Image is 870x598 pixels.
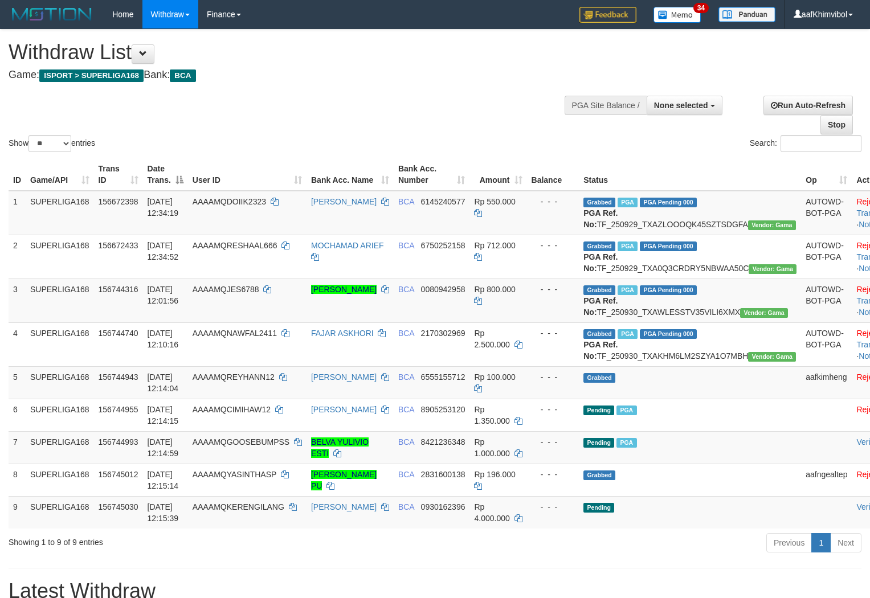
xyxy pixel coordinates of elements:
[474,405,509,425] span: Rp 1.350.000
[527,158,579,191] th: Balance
[811,533,831,552] a: 1
[193,329,277,338] span: AAAAMQNAWFAL2411
[693,3,709,13] span: 34
[99,241,138,250] span: 156672433
[583,438,614,448] span: Pending
[801,322,852,366] td: AUTOWD-BOT-PGA
[9,158,26,191] th: ID
[532,501,575,513] div: - - -
[801,464,852,496] td: aafngealtep
[99,437,138,447] span: 156744993
[148,372,179,393] span: [DATE] 12:14:04
[26,322,94,366] td: SUPERLIGA168
[148,241,179,261] span: [DATE] 12:34:52
[398,285,414,294] span: BCA
[94,158,143,191] th: Trans ID: activate to sort column ascending
[474,470,515,479] span: Rp 196.000
[565,96,647,115] div: PGA Site Balance /
[469,158,526,191] th: Amount: activate to sort column ascending
[616,438,636,448] span: Marked by aafsoycanthlai
[9,366,26,399] td: 5
[143,158,188,191] th: Date Trans.: activate to sort column descending
[99,372,138,382] span: 156744943
[421,285,465,294] span: Copy 0080942958 to clipboard
[26,399,94,431] td: SUPERLIGA168
[801,278,852,322] td: AUTOWD-BOT-PGA
[579,7,636,23] img: Feedback.jpg
[148,470,179,490] span: [DATE] 12:15:14
[9,278,26,322] td: 3
[193,405,271,414] span: AAAAMQCIMIHAW12
[532,196,575,207] div: - - -
[170,69,195,82] span: BCA
[532,469,575,480] div: - - -
[148,197,179,218] span: [DATE] 12:34:19
[654,101,708,110] span: None selected
[9,191,26,235] td: 1
[398,437,414,447] span: BCA
[474,285,515,294] span: Rp 800.000
[39,69,144,82] span: ISPORT > SUPERLIGA168
[148,437,179,458] span: [DATE] 12:14:59
[583,198,615,207] span: Grabbed
[394,158,470,191] th: Bank Acc. Number: activate to sort column ascending
[148,502,179,523] span: [DATE] 12:15:39
[532,284,575,295] div: - - -
[193,470,276,479] span: AAAAMQYASINTHASP
[398,197,414,206] span: BCA
[718,7,775,22] img: panduan.png
[193,502,284,511] span: AAAAMQKERENGILANG
[748,352,796,362] span: Vendor URL: https://trx31.1velocity.biz
[26,191,94,235] td: SUPERLIGA168
[583,252,618,273] b: PGA Ref. No:
[583,373,615,383] span: Grabbed
[9,69,569,81] h4: Game: Bank:
[579,278,801,322] td: TF_250930_TXAWLESSTV35VILI6XMX
[148,405,179,425] span: [DATE] 12:14:15
[193,372,275,382] span: AAAAMQREYHANN12
[9,41,569,64] h1: Withdraw List
[801,235,852,278] td: AUTOWD-BOT-PGA
[640,198,697,207] span: PGA Pending
[9,496,26,529] td: 9
[398,502,414,511] span: BCA
[583,241,615,251] span: Grabbed
[532,436,575,448] div: - - -
[9,431,26,464] td: 7
[307,158,394,191] th: Bank Acc. Name: activate to sort column ascending
[647,96,722,115] button: None selected
[9,464,26,496] td: 8
[26,366,94,399] td: SUPERLIGA168
[193,437,289,447] span: AAAAMQGOOSEBUMPSS
[421,197,465,206] span: Copy 6145240577 to clipboard
[583,208,618,229] b: PGA Ref. No:
[583,406,614,415] span: Pending
[532,404,575,415] div: - - -
[750,135,861,152] label: Search:
[99,405,138,414] span: 156744955
[311,241,384,250] a: MOCHAMAD ARIEF
[398,329,414,338] span: BCA
[311,372,377,382] a: [PERSON_NAME]
[532,371,575,383] div: - - -
[421,241,465,250] span: Copy 6750252158 to clipboard
[763,96,853,115] a: Run Auto-Refresh
[820,115,853,134] a: Stop
[421,470,465,479] span: Copy 2831600138 to clipboard
[532,327,575,339] div: - - -
[583,329,615,339] span: Grabbed
[830,533,861,552] a: Next
[640,285,697,295] span: PGA Pending
[311,437,369,458] a: BELVA YULIVIO ESTI
[653,7,701,23] img: Button%20Memo.svg
[740,308,788,318] span: Vendor URL: https://trx31.1velocity.biz
[618,198,638,207] span: Marked by aafsoycanthlai
[398,372,414,382] span: BCA
[421,372,465,382] span: Copy 6555155712 to clipboard
[99,197,138,206] span: 156672398
[474,197,515,206] span: Rp 550.000
[801,191,852,235] td: AUTOWD-BOT-PGA
[148,329,179,349] span: [DATE] 12:10:16
[579,322,801,366] td: TF_250930_TXAKHM6LM2SZYA1O7MBH
[311,329,374,338] a: FAJAR ASKHORI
